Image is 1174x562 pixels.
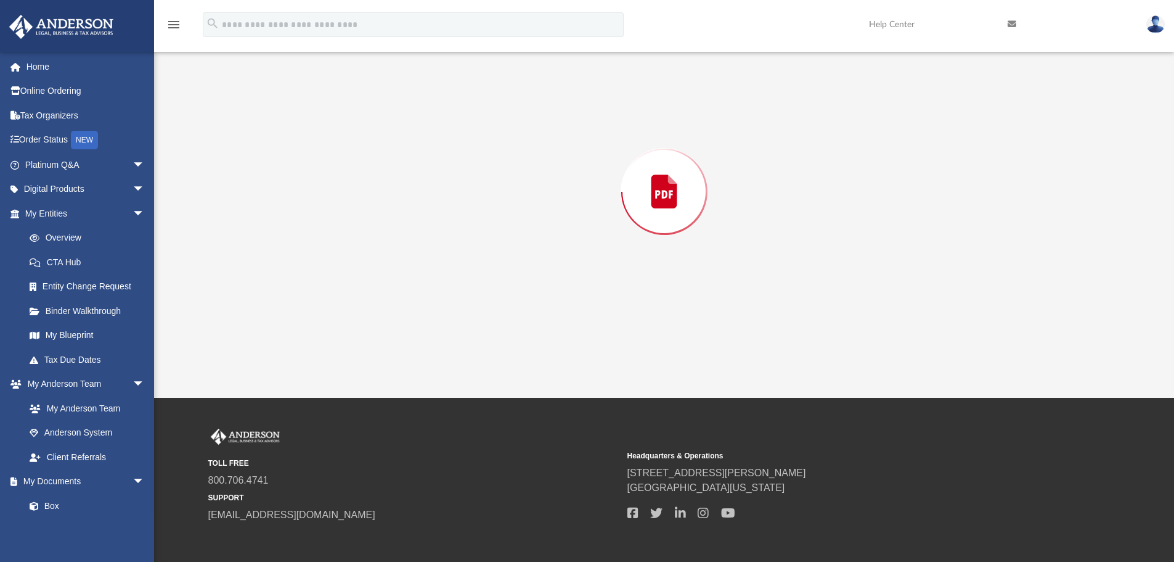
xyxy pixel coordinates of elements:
a: Tax Due Dates [17,347,163,372]
img: Anderson Advisors Platinum Portal [208,429,282,445]
small: SUPPORT [208,492,619,503]
a: My Anderson Teamarrow_drop_down [9,372,157,397]
span: arrow_drop_down [132,372,157,397]
a: Meeting Minutes [17,518,157,543]
img: Anderson Advisors Platinum Portal [6,15,117,39]
small: TOLL FREE [208,458,619,469]
div: NEW [71,131,98,149]
a: Home [9,54,163,79]
a: Platinum Q&Aarrow_drop_down [9,152,163,177]
a: [STREET_ADDRESS][PERSON_NAME] [627,468,806,478]
a: Tax Organizers [9,103,163,128]
a: My Anderson Team [17,396,151,421]
a: My Blueprint [17,323,157,348]
a: Client Referrals [17,445,157,469]
img: User Pic [1146,15,1165,33]
a: Digital Productsarrow_drop_down [9,177,163,202]
a: Anderson System [17,421,157,445]
small: Headquarters & Operations [627,450,1038,461]
a: My Documentsarrow_drop_down [9,469,157,494]
a: [GEOGRAPHIC_DATA][US_STATE] [627,482,785,493]
a: Overview [17,226,163,250]
span: arrow_drop_down [132,152,157,178]
span: arrow_drop_down [132,469,157,495]
a: Order StatusNEW [9,128,163,153]
a: menu [166,23,181,32]
span: arrow_drop_down [132,201,157,226]
a: Box [17,494,151,518]
a: CTA Hub [17,250,163,275]
i: search [206,17,219,30]
a: Online Ordering [9,79,163,104]
a: Binder Walkthrough [17,299,163,323]
a: 800.706.4741 [208,475,269,486]
span: arrow_drop_down [132,177,157,202]
i: menu [166,17,181,32]
a: Entity Change Request [17,275,163,299]
a: My Entitiesarrow_drop_down [9,201,163,226]
a: [EMAIL_ADDRESS][DOMAIN_NAME] [208,510,375,520]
